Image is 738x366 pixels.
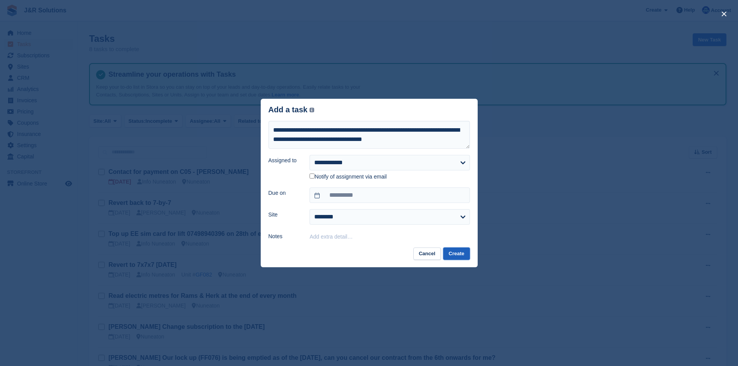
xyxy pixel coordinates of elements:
button: close [718,8,730,20]
div: Add a task [268,105,315,114]
label: Site [268,211,301,219]
img: icon-info-grey-7440780725fd019a000dd9b08b2336e03edf1995a4989e88bcd33f0948082b44.svg [310,108,314,112]
label: Due on [268,189,301,197]
button: Add extra detail… [310,234,353,240]
input: Notify of assignment via email [310,174,315,179]
label: Notes [268,232,301,241]
label: Assigned to [268,156,301,165]
label: Notify of assignment via email [310,174,387,180]
button: Cancel [413,247,441,260]
button: Create [443,247,470,260]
